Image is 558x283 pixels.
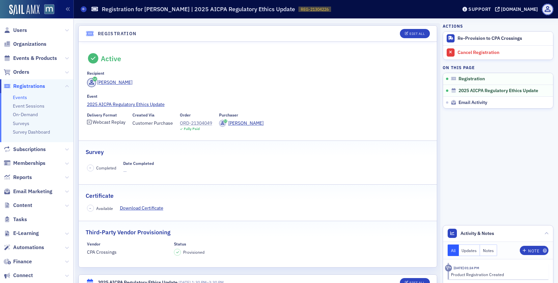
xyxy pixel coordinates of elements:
div: Delivery Format [87,113,117,117]
a: Email Marketing [4,188,52,195]
span: Reports [13,174,32,181]
time: 9/12/2025 01:24 PM [454,266,479,270]
a: E-Learning [4,230,39,237]
div: [PERSON_NAME] [228,120,264,127]
img: SailAMX [44,4,54,14]
div: [PERSON_NAME] [97,79,132,86]
button: Edit All [400,29,430,38]
div: Note [528,249,539,253]
div: Product Registration Created [451,271,544,277]
div: Support [468,6,491,12]
span: – [89,206,91,211]
span: Registrations [13,83,45,90]
span: Content [13,202,32,209]
span: Activity & Notes [460,230,494,237]
a: Memberships [4,160,45,167]
span: Available [96,205,113,211]
span: Email Marketing [13,188,52,195]
div: Purchaser [219,113,238,117]
div: Order [180,113,191,117]
a: Users [4,27,27,34]
span: Registration [459,76,485,82]
h2: Certificate [86,192,114,200]
h4: Registration [98,30,137,37]
div: Re-Provision to CPA Crossings [458,36,550,41]
a: Reports [4,174,32,181]
div: Activity [445,265,452,271]
div: Event [87,94,98,99]
a: Download Certificate [120,205,168,212]
span: Events & Products [13,55,57,62]
a: Automations [4,244,44,251]
a: On-Demand [13,112,38,117]
a: Organizations [4,40,46,48]
a: Events [13,94,27,100]
span: Orders [13,68,29,76]
span: Connect [13,272,33,279]
span: Email Activity [459,100,487,106]
a: Connect [4,272,33,279]
a: Orders [4,68,29,76]
div: Active [101,54,121,63]
h4: On this page [443,64,553,70]
span: Automations [13,244,44,251]
a: Subscriptions [4,146,46,153]
div: Cancel Registration [458,50,550,56]
h2: Third-Party Vendor Provisioning [86,228,170,237]
h2: Survey [86,148,104,156]
h4: Actions [443,23,463,29]
button: All [448,244,459,256]
div: Created Via [132,113,154,117]
button: Re-Provision to CPA Crossings [443,32,553,45]
div: Status [174,242,186,246]
span: REG-21304226 [301,7,329,12]
span: — [123,168,154,175]
span: Tasks [13,216,27,223]
a: View Homepage [40,4,54,15]
a: Surveys [13,120,29,126]
a: Survey Dashboard [13,129,50,135]
a: Cancel Registration [443,45,553,60]
span: 2025 AICPA Regulatory Ethics Update [459,88,538,94]
span: Finance [13,258,32,265]
a: [PERSON_NAME] [219,120,264,127]
div: Webcast Replay [93,120,126,124]
a: 2025 AICPA Regulatory Ethics Update [87,101,429,108]
img: SailAMX [9,5,40,15]
button: Note [520,246,548,255]
button: [DOMAIN_NAME] [495,7,540,12]
button: Updates [459,244,480,256]
span: Profile [542,4,553,15]
a: Tasks [4,216,27,223]
a: Events & Products [4,55,57,62]
div: Recipient [87,71,104,76]
div: Date Completed [123,161,154,166]
a: Event Sessions [13,103,44,109]
span: Provisioned [183,249,205,255]
button: Notes [480,244,497,256]
span: Subscriptions [13,146,46,153]
span: Organizations [13,40,46,48]
div: [DOMAIN_NAME] [501,6,538,12]
h1: Registration for [PERSON_NAME] | 2025 AICPA Regulatory Ethics Update [102,5,295,13]
a: [PERSON_NAME] [87,78,133,87]
div: Vendor [87,242,100,246]
span: – [89,166,91,170]
span: Memberships [13,160,45,167]
div: Fully Paid [184,127,200,131]
span: Completed [96,165,116,171]
a: Registrations [4,83,45,90]
span: CPA Crossings [87,249,167,256]
a: ORD-21304049 [180,120,212,127]
span: Customer Purchase [132,120,173,127]
div: Edit All [409,32,425,36]
span: Users [13,27,27,34]
a: Finance [4,258,32,265]
span: E-Learning [13,230,39,237]
a: Content [4,202,32,209]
